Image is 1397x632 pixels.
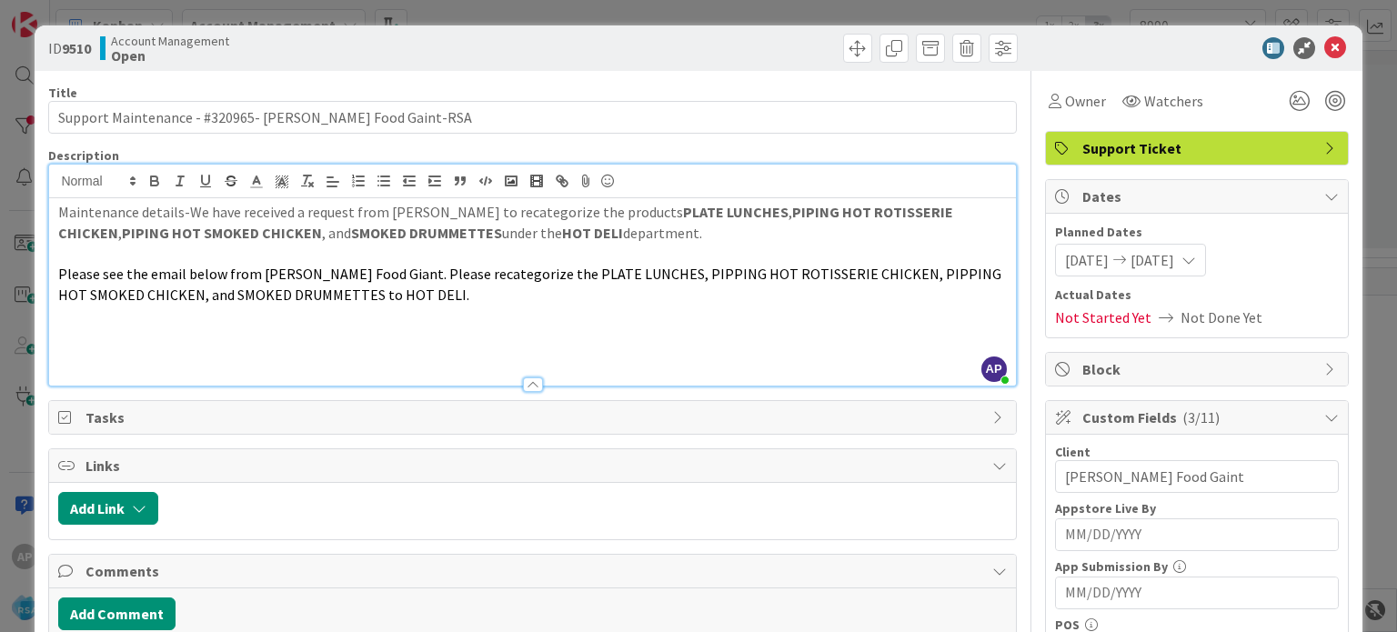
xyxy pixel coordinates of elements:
[48,37,91,59] span: ID
[1055,306,1151,328] span: Not Started Yet
[48,85,77,101] label: Title
[1055,286,1339,305] span: Actual Dates
[58,202,1006,243] p: Maintenance details-We have received a request from [PERSON_NAME] to recategorize the products , ...
[1065,519,1329,550] input: MM/DD/YYYY
[58,203,956,242] strong: PIPING HOT ROTISSERIE CHICKEN
[1131,249,1174,271] span: [DATE]
[1065,577,1329,608] input: MM/DD/YYYY
[111,34,229,48] span: Account Management
[683,203,789,221] strong: PLATE LUNCHES
[58,597,176,630] button: Add Comment
[1144,90,1203,112] span: Watchers
[62,39,91,57] b: 9510
[1065,90,1106,112] span: Owner
[85,455,982,477] span: Links
[48,101,1016,134] input: type card name here...
[1082,358,1315,380] span: Block
[58,265,1004,304] span: Please see the email below from [PERSON_NAME] Food Giant. Please recategorize the PLATE LUNCHES, ...
[1082,137,1315,159] span: Support Ticket
[351,224,502,242] strong: SMOKED DRUMMETTES
[85,406,982,428] span: Tasks
[1182,408,1220,426] span: ( 3/11 )
[111,48,229,63] b: Open
[48,147,119,164] span: Description
[122,224,322,242] strong: PIPING HOT SMOKED CHICKEN
[562,224,623,242] strong: HOT DELI
[1082,186,1315,207] span: Dates
[1055,560,1339,573] div: App Submission By
[1181,306,1262,328] span: Not Done Yet
[981,356,1007,382] span: AP
[1055,444,1090,460] label: Client
[1055,502,1339,515] div: Appstore Live By
[1065,249,1109,271] span: [DATE]
[85,560,982,582] span: Comments
[1082,406,1315,428] span: Custom Fields
[1055,618,1339,631] div: POS
[1055,223,1339,242] span: Planned Dates
[58,492,158,525] button: Add Link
